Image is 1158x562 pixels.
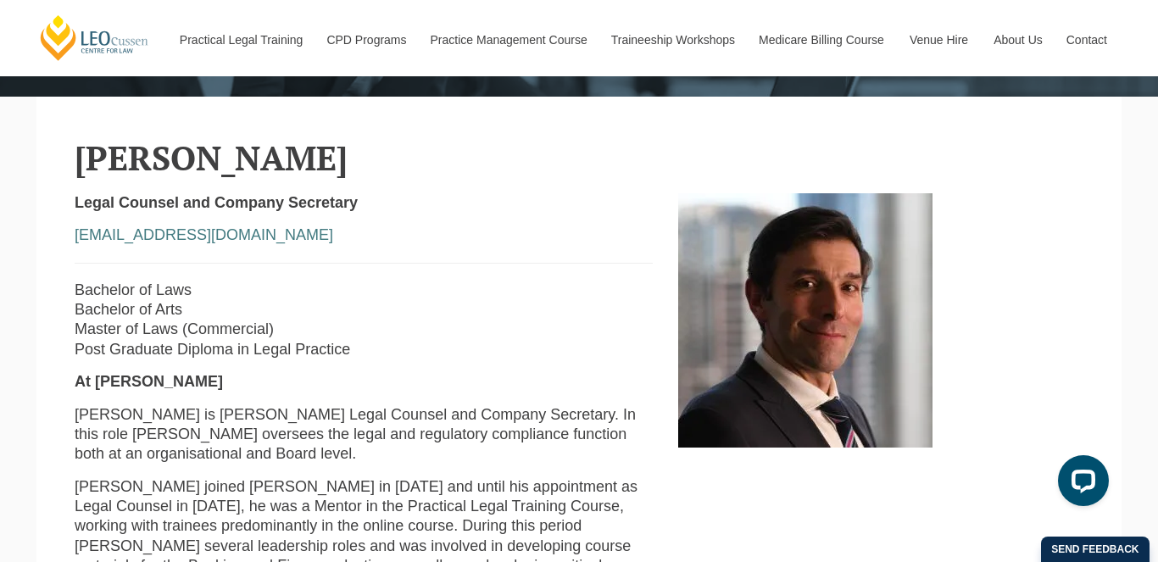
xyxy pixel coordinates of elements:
[981,3,1054,76] a: About Us
[75,139,1083,176] h2: [PERSON_NAME]
[897,3,981,76] a: Venue Hire
[38,14,151,62] a: [PERSON_NAME] Centre for Law
[314,3,417,76] a: CPD Programs
[1054,3,1120,76] a: Contact
[75,226,333,243] a: [EMAIL_ADDRESS][DOMAIN_NAME]
[1044,448,1116,520] iframe: LiveChat chat widget
[167,3,315,76] a: Practical Legal Training
[418,3,598,76] a: Practice Management Course
[75,406,636,463] span: [PERSON_NAME] is [PERSON_NAME] Legal Counsel and Company Secretary. In this role [PERSON_NAME] ov...
[75,373,223,390] span: At [PERSON_NAME]
[598,3,746,76] a: Traineeship Workshops
[75,194,358,211] strong: Legal Counsel and Company Secretary
[746,3,897,76] a: Medicare Billing Course
[75,281,653,360] p: Bachelor of Laws Bachelor of Arts Master of Laws (Commercial) Post Graduate Diploma in Legal Prac...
